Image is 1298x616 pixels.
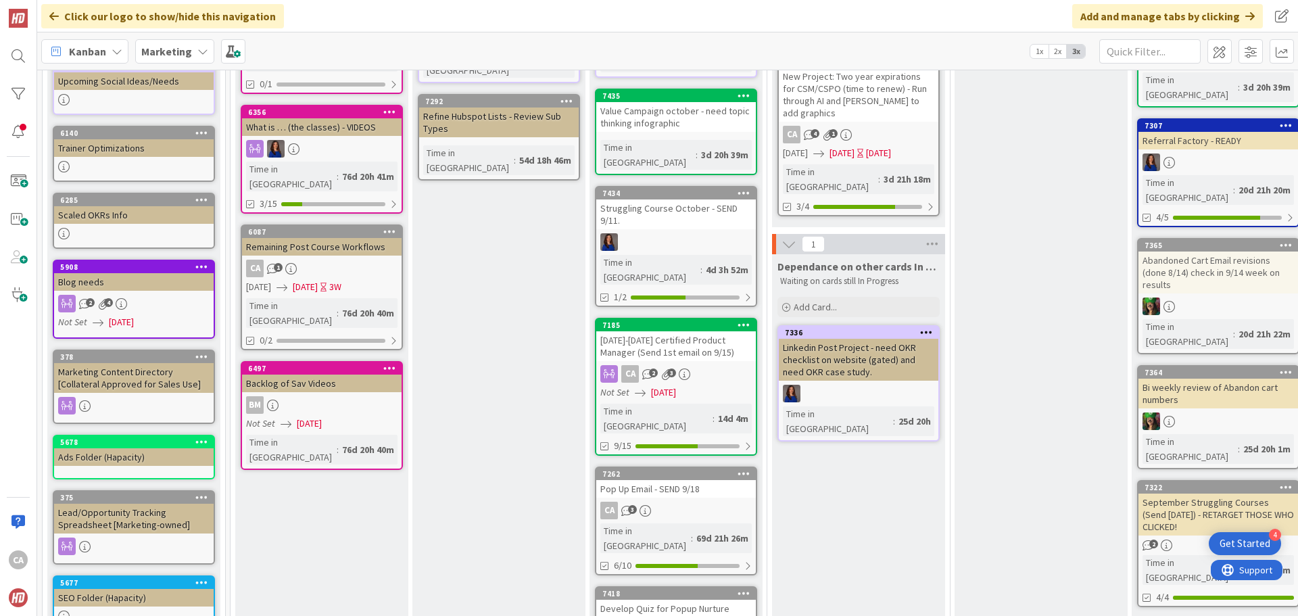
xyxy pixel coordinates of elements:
[596,480,756,498] div: Pop Up Email - SEND 9/18
[54,206,214,224] div: Scaled OKRs Info
[600,404,713,433] div: Time in [GEOGRAPHIC_DATA]
[54,351,214,363] div: 378
[248,227,402,237] div: 6087
[794,301,837,313] span: Add Card...
[595,89,757,175] a: 7435Value Campaign october - need topic thinking infographicTime in [GEOGRAPHIC_DATA]:3d 20h 39m
[779,327,938,381] div: 7336Linkedin Post Project - need OKR checklist on website (gated) and need OKR case study.
[1138,132,1298,149] div: Referral Factory - READY
[811,129,819,138] span: 4
[337,442,339,457] span: :
[1145,121,1298,131] div: 7307
[783,146,808,160] span: [DATE]
[54,589,214,607] div: SEO Folder (Hapacity)
[60,262,214,272] div: 5908
[9,588,28,607] img: avatar
[246,280,271,294] span: [DATE]
[9,9,28,28] img: Visit kanbanzone.com
[54,492,214,534] div: 375Lead/Opportunity Tracking Spreadsheet [Marketing-owned]
[1240,442,1294,456] div: 25d 20h 1m
[600,255,700,285] div: Time in [GEOGRAPHIC_DATA]
[260,197,277,211] span: 3/15
[246,396,264,414] div: BM
[693,531,752,546] div: 69d 21h 26m
[1145,368,1298,377] div: 7364
[53,490,215,565] a: 375Lead/Opportunity Tracking Spreadsheet [Marketing-owned]
[246,435,337,465] div: Time in [GEOGRAPHIC_DATA]
[1030,45,1049,58] span: 1x
[241,224,403,350] a: 6087Remaining Post Course WorkflowsCA[DATE][DATE]3WTime in [GEOGRAPHIC_DATA]:76d 20h 40m0/2
[54,261,214,273] div: 5908
[1143,175,1233,205] div: Time in [GEOGRAPHIC_DATA]
[715,411,752,426] div: 14d 4m
[596,468,756,498] div: 7262Pop Up Email - SEND 9/18
[242,396,402,414] div: BM
[69,43,106,60] span: Kanban
[1143,72,1238,102] div: Time in [GEOGRAPHIC_DATA]
[614,559,631,573] span: 6/10
[628,505,637,514] span: 3
[1138,239,1298,252] div: 7365
[1145,483,1298,492] div: 7322
[53,435,215,479] a: 5678Ads Folder (Hapacity)
[53,126,215,182] a: 6140Trainer Optimizations
[600,386,629,398] i: Not Set
[425,97,579,106] div: 7292
[1209,532,1281,555] div: Open Get Started checklist, remaining modules: 4
[54,448,214,466] div: Ads Folder (Hapacity)
[1238,80,1240,95] span: :
[1149,540,1158,548] span: 2
[779,55,938,122] div: New Project: Two year expirations for CSM/CSPO (time to renew) - Run through AI and [PERSON_NAME]...
[596,199,756,229] div: Struggling Course October - SEND 9/11.
[1143,555,1233,585] div: Time in [GEOGRAPHIC_DATA]
[600,233,618,251] img: SL
[242,375,402,392] div: Backlog of Sav Videos
[241,361,403,470] a: 6497Backlog of Sav VideosBMNot Set[DATE]Time in [GEOGRAPHIC_DATA]:76d 20h 40m
[785,328,938,337] div: 7336
[260,333,272,348] span: 0/2
[60,437,214,447] div: 5678
[1143,298,1160,315] img: SL
[1143,153,1160,171] img: SL
[260,77,272,91] span: 0/1
[1138,153,1298,171] div: SL
[242,118,402,136] div: What is … (the classes) - VIDEOS
[274,263,283,272] span: 1
[602,589,756,598] div: 7418
[1138,379,1298,408] div: Bi weekly review of Abandon cart numbers
[895,414,934,429] div: 25d 20h
[1143,434,1238,464] div: Time in [GEOGRAPHIC_DATA]
[779,68,938,122] div: New Project: Two year expirations for CSM/CSPO (time to renew) - Run through AI and [PERSON_NAME]...
[53,59,215,115] a: 6613Upcoming Social Ideas/Needs
[1138,120,1298,132] div: 7307
[595,467,757,575] a: 7262Pop Up Email - SEND 9/18CATime in [GEOGRAPHIC_DATA]:69d 21h 26m6/10
[700,262,702,277] span: :
[1138,481,1298,536] div: 7322September Struggling Courses (Send [DATE]) - RETARGET THOSE WHO CLICKED!
[1240,80,1294,95] div: 3d 20h 39m
[1072,4,1263,28] div: Add and manage tabs by clicking
[419,108,579,137] div: Refine Hubspot Lists - Review Sub Types
[1138,494,1298,536] div: September Struggling Courses (Send [DATE]) - RETARGET THOSE WHO CLICKED!
[242,140,402,158] div: SL
[329,280,341,294] div: 3W
[1138,412,1298,430] div: SL
[54,261,214,291] div: 5908Blog needs
[596,468,756,480] div: 7262
[777,325,940,442] a: 7336Linkedin Post Project - need OKR checklist on website (gated) and need OKR case study.SLTime ...
[241,105,403,214] a: 6356What is … (the classes) - VIDEOSSLTime in [GEOGRAPHIC_DATA]:76d 20h 41m3/15
[242,362,402,375] div: 6497
[1138,252,1298,293] div: Abandoned Cart Email revisions (done 8/14) check in 9/14 week on results
[248,364,402,373] div: 6497
[596,331,756,361] div: [DATE]-[DATE] Certified Product Manager (Send 1st email on 9/15)
[86,298,95,307] span: 2
[602,321,756,330] div: 7185
[1156,210,1169,224] span: 4/5
[242,226,402,238] div: 6087
[242,106,402,118] div: 6356
[796,199,809,214] span: 3/4
[54,194,214,206] div: 6285
[595,186,757,307] a: 7434Struggling Course October - SEND 9/11.SLTime in [GEOGRAPHIC_DATA]:4d 3h 52m1/2
[1235,183,1294,197] div: 20d 21h 20m
[60,352,214,362] div: 378
[1238,442,1240,456] span: :
[596,90,756,132] div: 7435Value Campaign october - need topic thinking infographic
